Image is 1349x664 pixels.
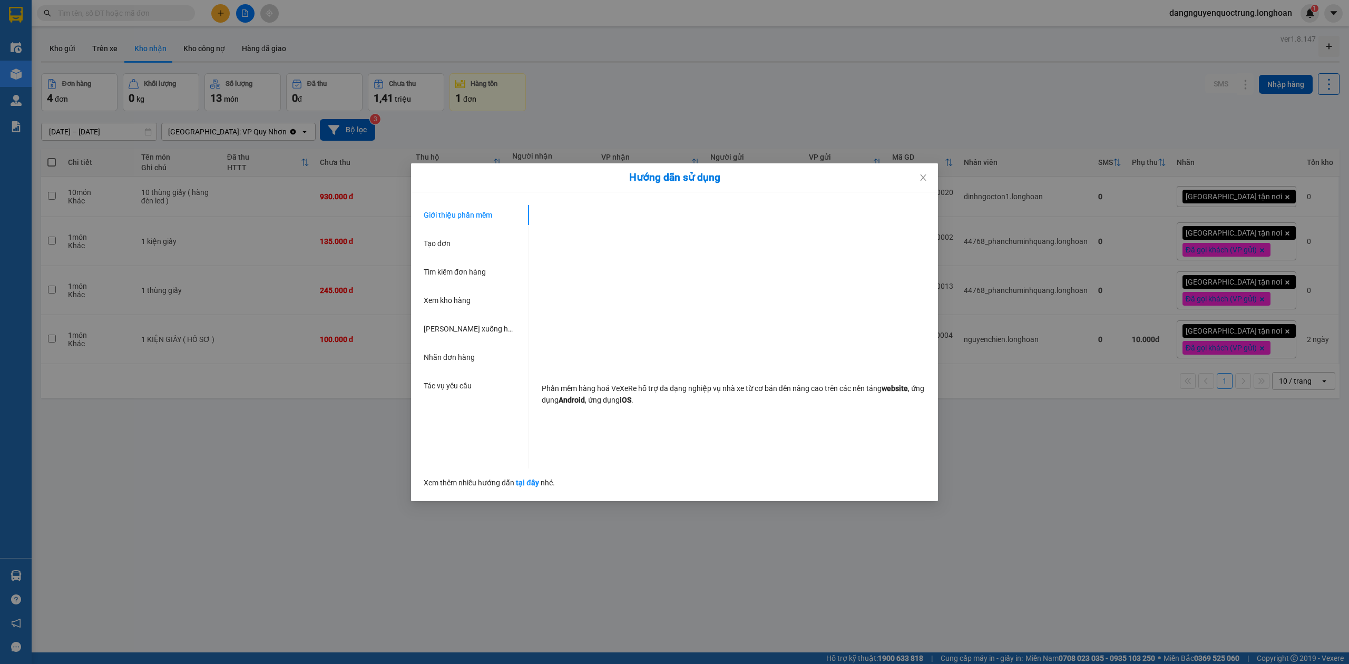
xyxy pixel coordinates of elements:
[882,384,908,393] strong: website
[586,205,881,371] iframe: YouTube video player
[424,468,925,489] div: Xem thêm nhiều hướng dẫn nhé.
[424,268,486,276] span: Tìm kiếm đơn hàng
[542,383,925,406] p: Phần mềm hàng hoá VeXeRe hỗ trợ đa dạng nghiệp vụ nhà xe từ cơ bản đến nâng cao trên các nền tảng...
[424,296,471,305] span: Xem kho hàng
[919,173,927,182] span: close
[424,325,551,333] span: [PERSON_NAME] xuống hàng thủ công
[424,239,451,248] span: Tạo đơn
[424,353,475,362] span: Nhãn đơn hàng
[424,211,492,219] span: Giới thiệu phần mềm
[516,479,539,487] a: tại đây
[620,396,631,404] strong: iOS
[424,172,925,183] div: Hướng dẫn sử dụng
[424,382,472,390] span: Tác vụ yêu cầu
[908,163,938,193] button: Close
[559,396,585,404] strong: Android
